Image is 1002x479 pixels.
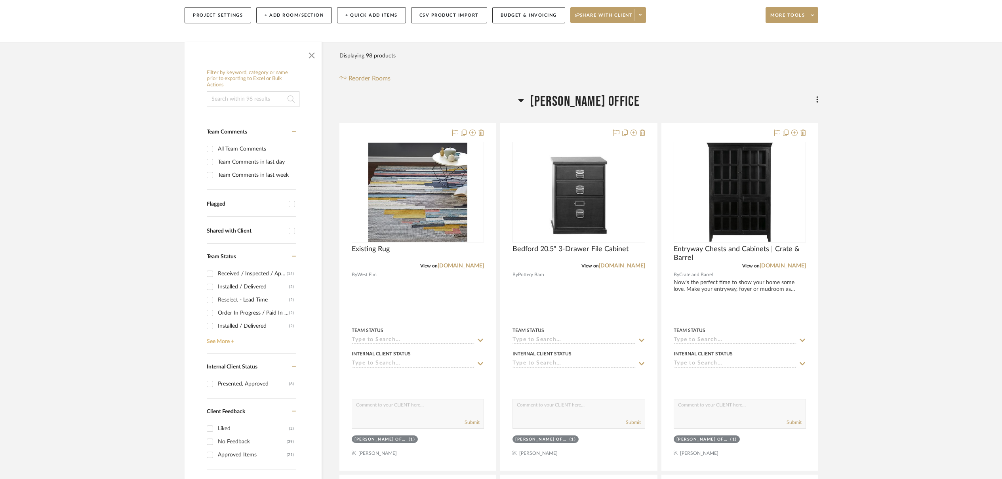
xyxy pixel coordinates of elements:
div: No Feedback [218,435,287,448]
div: (2) [289,281,294,293]
span: Client Feedback [207,409,245,414]
span: More tools [770,12,805,24]
div: Team Status [512,327,544,334]
img: Existing Rug [368,143,467,242]
div: Internal Client Status [512,350,571,357]
div: [PERSON_NAME] OFFICE [676,437,729,443]
input: Type to Search… [512,360,635,368]
div: (6) [289,378,294,390]
button: Submit [787,419,802,426]
div: Installed / Delivered [218,281,289,293]
button: Share with client [570,7,646,23]
div: All Team Comments [218,143,294,155]
div: [PERSON_NAME] OFFICE [515,437,568,443]
a: See More + [205,332,296,345]
div: [PERSON_NAME] OFFICE [354,437,407,443]
input: Type to Search… [352,337,474,344]
input: Type to Search… [512,337,635,344]
input: Type to Search… [674,360,796,368]
button: CSV Product Import [411,7,487,23]
span: View on [581,263,599,268]
div: Installed / Delivered [218,320,289,332]
span: View on [742,263,760,268]
button: + Quick Add Items [337,7,406,23]
span: Pottery Barn [518,271,544,279]
span: Existing Rug [352,245,390,254]
span: [PERSON_NAME] OFFICE [530,93,640,110]
div: Displaying 98 products [339,48,396,64]
div: (2) [289,294,294,306]
span: West Elm [357,271,377,279]
div: Internal Client Status [352,350,411,357]
div: (21) [287,448,294,461]
button: Reorder Rooms [339,74,391,83]
div: Team Status [352,327,383,334]
div: Presented, Approved [218,378,289,390]
div: Approved Items [218,448,287,461]
div: 0 [352,142,484,242]
button: Submit [465,419,480,426]
button: Budget & Invoicing [492,7,565,23]
div: (2) [289,320,294,332]
span: By [512,271,518,279]
div: (15) [287,267,294,280]
div: Received / Inspected / Approved [218,267,287,280]
div: (1) [409,437,415,443]
div: (1) [570,437,576,443]
span: Bedford 20.5" 3-Drawer File Cabinet [512,245,629,254]
div: (2) [289,307,294,319]
img: Bedford 20.5" 3-Drawer File Cabinet [524,143,634,242]
div: Team Comments in last day [218,156,294,168]
a: [DOMAIN_NAME] [760,263,806,269]
div: Reselect - Lead Time [218,294,289,306]
div: Order In Progress / Paid In Full w/ Freight, No Balance due [218,307,289,319]
img: Entryway Chests and Cabinets | Crate & Barrel [690,143,789,242]
button: + Add Room/Section [256,7,332,23]
div: Shared with Client [207,228,285,235]
input: Type to Search… [674,337,796,344]
div: Flagged [207,201,285,208]
div: (1) [730,437,737,443]
input: Type to Search… [352,360,474,368]
span: Reorder Rooms [349,74,391,83]
button: More tools [766,7,818,23]
div: Team Comments in last week [218,169,294,181]
a: [DOMAIN_NAME] [599,263,645,269]
div: (39) [287,435,294,448]
a: [DOMAIN_NAME] [438,263,484,269]
div: Internal Client Status [674,350,733,357]
input: Search within 98 results [207,91,299,107]
div: Team Status [674,327,705,334]
span: Entryway Chests and Cabinets | Crate & Barrel [674,245,806,262]
span: Team Status [207,254,236,260]
button: Project Settings [185,7,251,23]
span: By [352,271,357,279]
h6: Filter by keyword, category or name prior to exporting to Excel or Bulk Actions [207,70,299,88]
div: (2) [289,422,294,435]
span: By [674,271,679,279]
button: Close [304,46,320,62]
span: Internal Client Status [207,364,257,370]
button: Submit [626,419,641,426]
span: Crate and Barrel [679,271,713,279]
span: Share with client [575,12,633,24]
div: Liked [218,422,289,435]
span: View on [420,263,438,268]
span: Team Comments [207,129,247,135]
